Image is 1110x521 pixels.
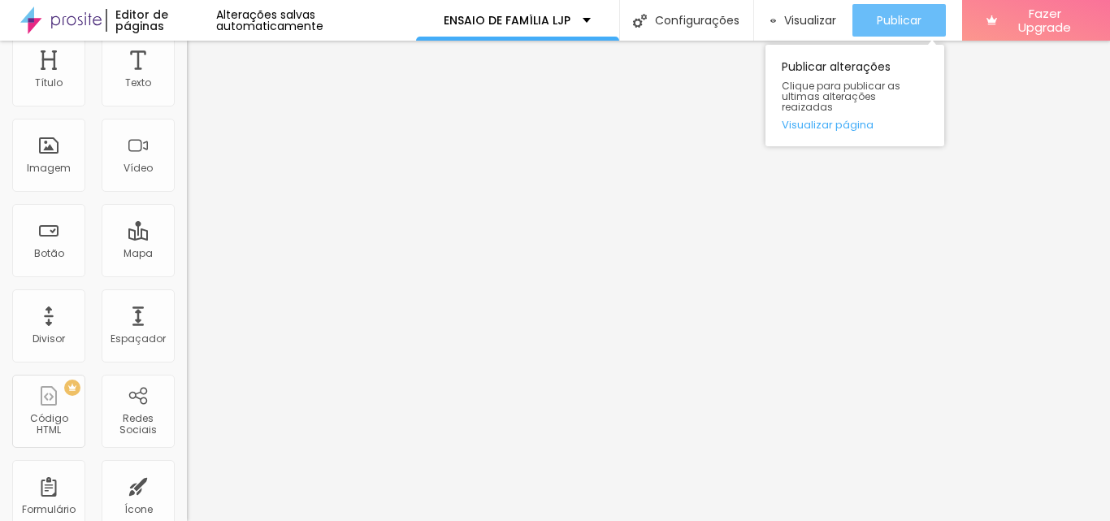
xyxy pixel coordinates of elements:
[124,163,153,174] div: Vídeo
[16,413,80,436] div: Código HTML
[754,4,853,37] button: Visualizar
[1004,7,1086,35] span: Fazer Upgrade
[124,248,153,259] div: Mapa
[187,41,1110,521] iframe: Editor
[106,413,170,436] div: Redes Sociais
[35,77,63,89] div: Título
[633,14,647,28] img: Icone
[125,77,151,89] div: Texto
[111,333,166,345] div: Espaçador
[877,14,921,27] span: Publicar
[216,9,416,32] div: Alterações salvas automaticamente
[784,14,836,27] span: Visualizar
[33,333,65,345] div: Divisor
[22,504,76,515] div: Formulário
[782,119,928,130] a: Visualizar página
[444,15,570,26] p: ENSAIO DE FAMÍLIA LJP
[34,248,64,259] div: Botão
[782,80,928,113] span: Clique para publicar as ultimas alterações reaizadas
[106,9,215,32] div: Editor de páginas
[27,163,71,174] div: Imagem
[852,4,946,37] button: Publicar
[765,45,944,146] div: Publicar alterações
[770,14,777,28] img: view-1.svg
[124,504,153,515] div: Ícone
